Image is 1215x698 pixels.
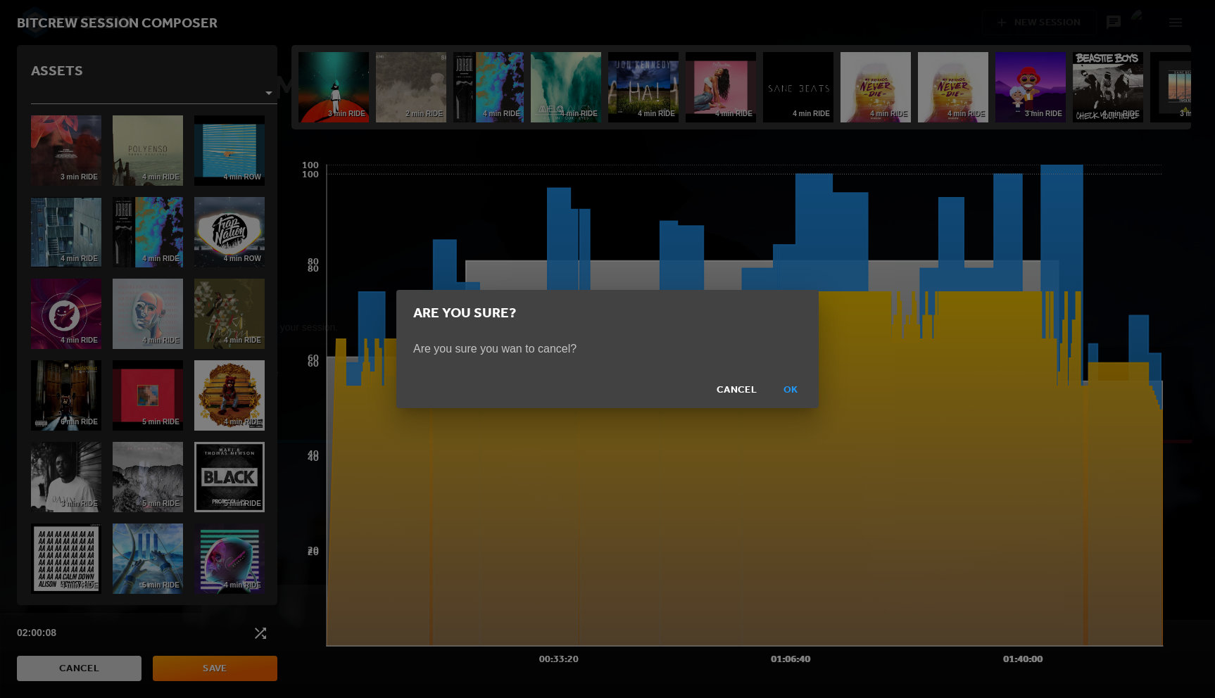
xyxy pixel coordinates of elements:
[768,377,813,403] button: Ok
[413,341,802,357] p: Are you sure you wan to cancel?
[774,381,807,399] span: Ok
[413,301,802,324] h2: Are you sure?
[711,377,762,403] button: Cancel
[717,381,757,399] span: Cancel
